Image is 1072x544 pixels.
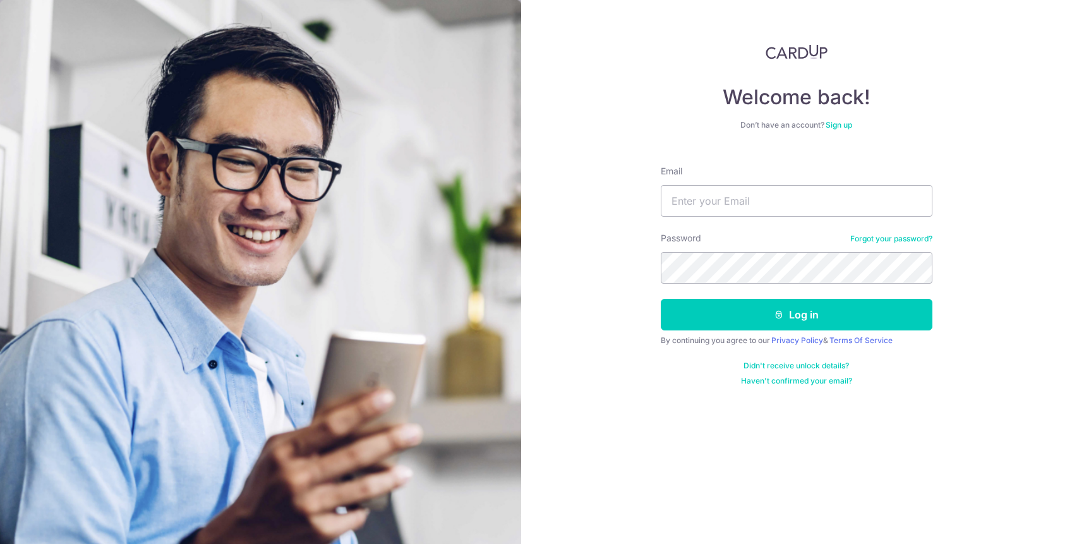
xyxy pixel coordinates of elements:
a: Forgot your password? [850,234,932,244]
a: Haven't confirmed your email? [741,376,852,386]
div: By continuing you agree to our & [661,335,932,346]
div: Don’t have an account? [661,120,932,130]
img: CardUp Logo [766,44,828,59]
a: Sign up [826,120,852,130]
a: Privacy Policy [771,335,823,345]
input: Enter your Email [661,185,932,217]
h4: Welcome back! [661,85,932,110]
label: Password [661,232,701,245]
label: Email [661,165,682,178]
button: Log in [661,299,932,330]
a: Terms Of Service [829,335,893,345]
a: Didn't receive unlock details? [744,361,849,371]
